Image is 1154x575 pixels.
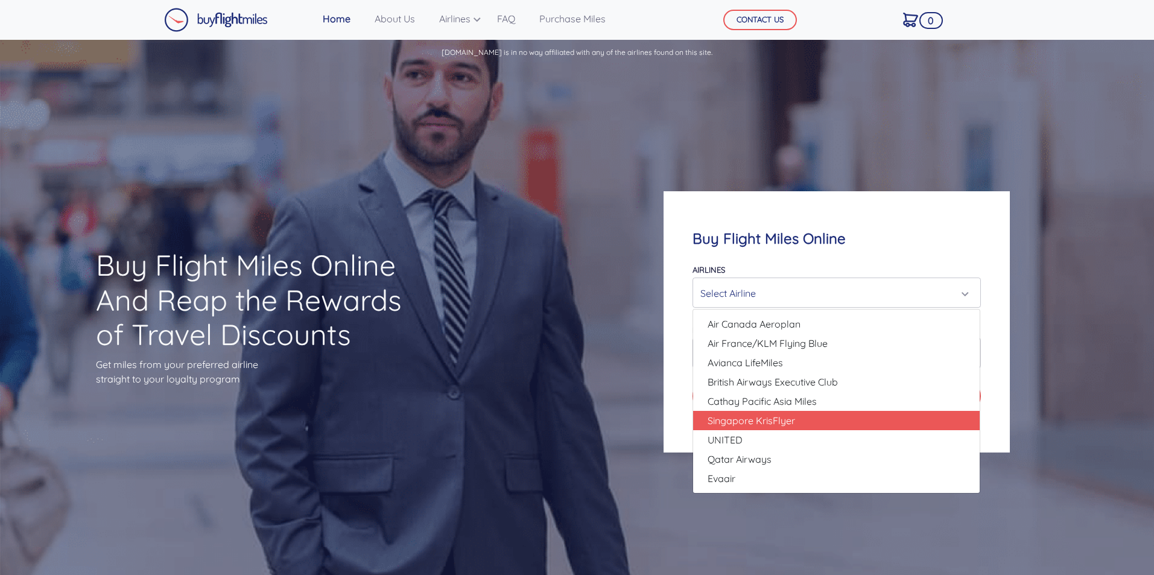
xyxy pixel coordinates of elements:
[318,7,355,31] a: Home
[898,7,923,32] a: 0
[693,230,980,247] h4: Buy Flight Miles Online
[708,336,828,351] span: Air France/KLM Flying Blue
[708,413,795,428] span: Singapore KrisFlyer
[693,278,980,308] button: Select Airline
[708,433,743,447] span: UNITED
[708,375,838,389] span: British Airways Executive Club
[708,471,735,486] span: Evaair
[708,317,801,331] span: Air Canada Aeroplan
[919,12,943,29] span: 0
[700,282,965,305] div: Select Airline
[534,7,610,31] a: Purchase Miles
[708,394,817,408] span: Cathay Pacific Asia Miles
[164,8,268,32] img: Buy Flight Miles Logo
[164,5,268,35] a: Buy Flight Miles Logo
[96,248,423,352] h1: Buy Flight Miles Online And Reap the Rewards of Travel Discounts
[708,452,772,466] span: Qatar Airways
[370,7,420,31] a: About Us
[723,10,797,30] button: CONTACT US
[903,13,918,27] img: Cart
[708,355,783,370] span: Avianca LifeMiles
[434,7,478,31] a: Airlines
[96,357,423,386] p: Get miles from your preferred airline straight to your loyalty program
[492,7,520,31] a: FAQ
[693,265,725,275] label: Airlines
